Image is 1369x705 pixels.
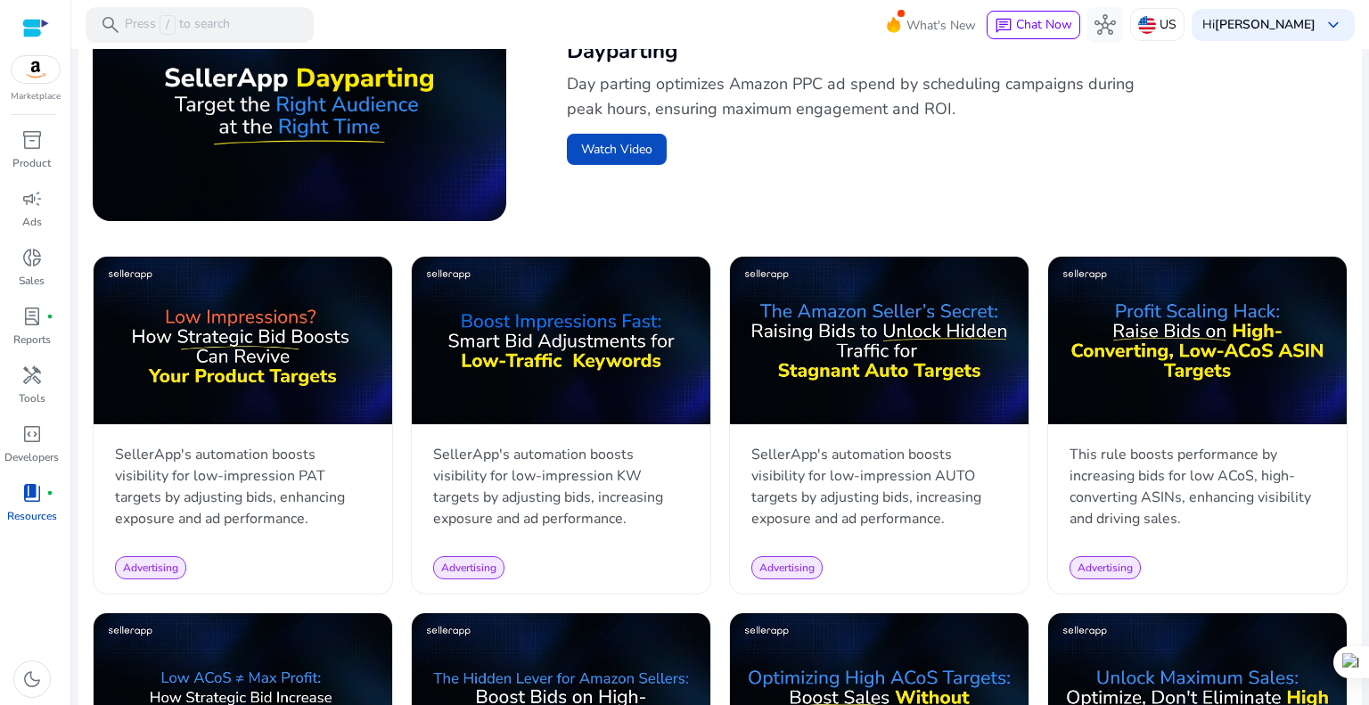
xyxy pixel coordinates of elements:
[412,257,710,424] img: sddefault.jpg
[21,482,43,504] span: book_4
[19,273,45,289] p: Sales
[11,90,61,103] p: Marketplace
[4,449,59,465] p: Developers
[1016,16,1072,33] span: Chat Now
[1048,257,1347,424] img: sddefault.jpg
[21,365,43,386] span: handyman
[567,71,1168,121] p: Day parting optimizes Amazon PPC ad spend by scheduling campaigns during peak hours, ensuring max...
[21,188,43,209] span: campaign
[1160,9,1176,40] p: US
[730,257,1029,424] img: sddefault.jpg
[7,508,57,524] p: Resources
[115,444,371,529] p: SellerApp's automation boosts visibility for low-impression PAT targets by adjusting bids, enhanc...
[21,668,43,690] span: dark_mode
[19,390,45,406] p: Tools
[12,56,60,83] img: amazon.svg
[1078,561,1133,575] span: Advertising
[1087,7,1123,43] button: hub
[94,257,392,424] img: sddefault.jpg
[46,313,53,320] span: fiber_manual_record
[123,561,178,575] span: Advertising
[1094,14,1116,36] span: hub
[433,444,689,529] p: SellerApp's automation boosts visibility for low-impression KW targets by adjusting bids, increas...
[46,489,53,496] span: fiber_manual_record
[21,129,43,151] span: inventory_2
[21,423,43,445] span: code_blocks
[125,15,230,35] p: Press to search
[759,561,815,575] span: Advertising
[1215,16,1316,33] b: [PERSON_NAME]
[1070,444,1325,529] p: This rule boosts performance by increasing bids for low ACoS, high-converting ASINs, enhancing vi...
[995,17,1012,35] span: chat
[22,214,42,230] p: Ads
[567,134,667,165] button: Watch Video
[906,10,976,41] span: What's New
[1138,16,1156,34] img: us.svg
[100,14,121,36] span: search
[160,15,176,35] span: /
[12,155,51,171] p: Product
[751,444,1007,529] p: SellerApp's automation boosts visibility for low-impression AUTO targets by adjusting bids, incre...
[987,11,1080,39] button: chatChat Now
[21,247,43,268] span: donut_small
[1323,14,1344,36] span: keyboard_arrow_down
[1202,19,1316,31] p: Hi
[13,332,51,348] p: Reports
[441,561,496,575] span: Advertising
[21,306,43,327] span: lab_profile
